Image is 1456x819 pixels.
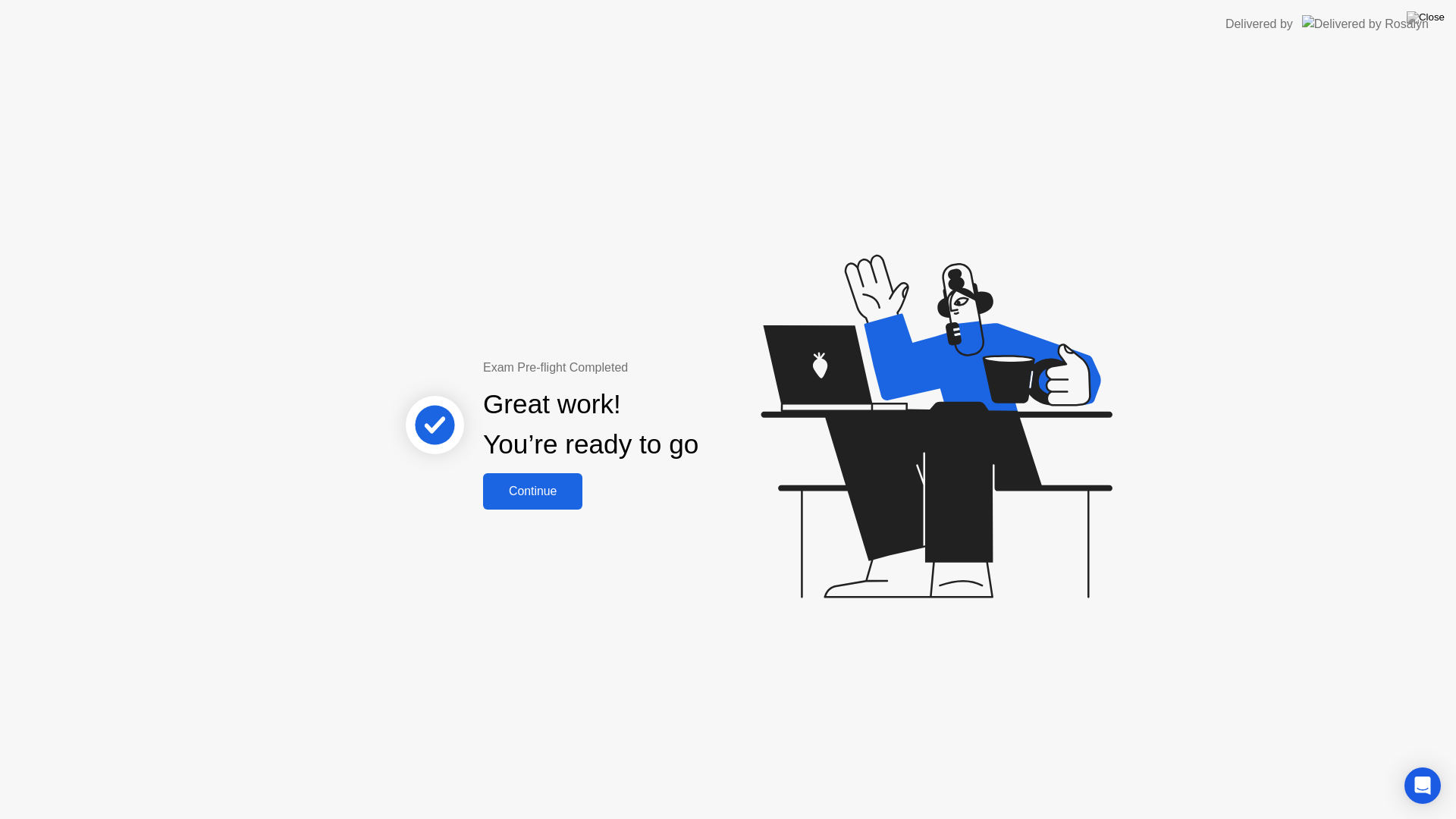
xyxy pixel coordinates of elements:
img: Close [1407,11,1445,24]
div: Open Intercom Messenger [1404,767,1441,804]
div: Exam Pre-flight Completed [483,359,796,377]
div: Continue [488,485,578,498]
img: Delivered by Rosalyn [1302,15,1429,33]
div: Delivered by [1225,15,1293,33]
div: Great work! You’re ready to go [483,384,698,465]
button: Continue [483,473,582,510]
